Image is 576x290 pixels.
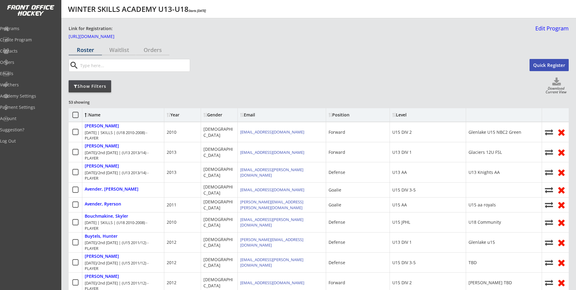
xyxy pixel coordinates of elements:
div: Roster [69,47,102,53]
div: [PERSON_NAME] TBD [469,280,512,286]
div: Defense [329,219,345,225]
div: Goalie [329,202,341,208]
div: Show Filters [69,83,111,89]
div: [DEMOGRAPHIC_DATA] [203,146,235,158]
div: [DATE]/2nd [DATE] | (U13 2013/14) - PLAYER [85,170,162,181]
a: [EMAIL_ADDRESS][PERSON_NAME][DOMAIN_NAME] [240,167,303,178]
div: TBD [469,260,477,266]
div: U15 DIV 3-5 [392,187,416,193]
div: U15 AA [392,202,407,208]
a: [URL][DOMAIN_NAME] [69,34,129,41]
div: U13 AA [392,169,407,175]
div: Level [392,113,447,117]
div: Link for Registration: [69,26,114,32]
div: [DEMOGRAPHIC_DATA] [203,236,235,248]
button: Remove from roster (no refund) [557,185,566,195]
button: Remove from roster (no refund) [557,218,566,227]
a: [EMAIL_ADDRESS][PERSON_NAME][DOMAIN_NAME] [240,257,303,268]
button: Move player [544,168,554,176]
div: U18 Community [469,219,501,225]
a: Edit Program [533,26,569,36]
button: Move player [544,218,554,226]
div: [DATE] | SKILLS | (U18 2010-2008) - PLAYER [85,130,162,141]
div: U15 DIV 3-5 [392,260,416,266]
div: U15 DIV 2 [392,129,412,135]
button: Move player [544,201,554,209]
div: [PERSON_NAME] [85,254,119,259]
a: [EMAIL_ADDRESS][PERSON_NAME][DOMAIN_NAME] [240,217,303,228]
a: [EMAIL_ADDRESS][DOMAIN_NAME] [240,150,304,155]
button: Remove from roster (no refund) [557,127,566,137]
div: U15 JPHL [392,219,410,225]
div: 2012 [167,260,176,266]
div: [PERSON_NAME] [85,143,119,149]
div: [DEMOGRAPHIC_DATA] [203,166,235,178]
button: Remove from roster (no refund) [557,200,566,209]
div: [DATE]/2nd [DATE] | (U15 2011/12) - PLAYER [85,260,162,271]
div: Waitlist [102,47,136,53]
a: [EMAIL_ADDRESS][DOMAIN_NAME] [240,187,304,192]
button: Quick Register [530,59,569,71]
button: Move player [544,186,554,194]
div: Forward [329,129,345,135]
div: U13 Knights AA [469,169,500,175]
div: [DATE]/2nd [DATE] | (U13 2013/14) - PLAYER [85,150,162,161]
div: WINTER SKILLS ACADEMY U13-U18 [68,5,206,13]
div: 2012 [167,280,176,286]
button: Move player [544,148,554,156]
div: Glenlake U15 NBC2 Green [469,129,521,135]
div: Forward [329,149,345,155]
div: Gender [203,113,235,117]
div: [DEMOGRAPHIC_DATA] [203,184,235,196]
div: 53 showing [69,99,112,105]
button: Move player [544,278,554,287]
div: [DEMOGRAPHIC_DATA] [203,257,235,268]
a: [EMAIL_ADDRESS][DOMAIN_NAME] [240,129,304,135]
div: Bouchmakine, Skyler [85,214,128,219]
a: [PERSON_NAME][EMAIL_ADDRESS][DOMAIN_NAME] [240,237,303,248]
button: Move player [544,128,554,136]
div: U15 aa royals [469,202,496,208]
div: 2012 [167,239,176,245]
button: Remove from roster (no refund) [557,238,566,247]
button: Remove from roster (no refund) [557,167,566,177]
div: [DEMOGRAPHIC_DATA] [203,126,235,138]
button: Click to download full roster. Your browser settings may try to block it, check your security set... [544,78,569,87]
button: Remove from roster (no refund) [557,147,566,157]
div: Position [329,113,383,117]
img: FOH%20White%20Logo%20Transparent.png [7,5,55,16]
div: U13 DIV 1 [392,239,412,245]
div: 2013 [167,149,176,155]
button: Remove from roster (no refund) [557,258,566,267]
div: [DATE] | SKILLS | (U18 2010-2008) - PLAYER [85,220,162,231]
div: 2011 [167,202,176,208]
div: [DEMOGRAPHIC_DATA] [203,277,235,288]
div: Download Current View [544,87,569,95]
div: [PERSON_NAME] [85,164,119,169]
div: Defense [329,169,345,175]
div: 2010 [167,219,176,225]
button: Move player [544,238,554,247]
div: 2010 [167,129,176,135]
div: Year [167,113,198,117]
a: [PERSON_NAME][EMAIL_ADDRESS][PERSON_NAME][DOMAIN_NAME] [240,199,303,210]
div: Forward [329,280,345,286]
div: Glenlake u15 [469,239,495,245]
div: Defense [329,260,345,266]
em: Starts [DATE] [189,9,206,13]
div: Buytels, Hunter [85,234,118,239]
div: [PERSON_NAME] [85,123,119,129]
a: [EMAIL_ADDRESS][DOMAIN_NAME] [240,280,304,285]
div: [DEMOGRAPHIC_DATA] [203,216,235,228]
button: Move player [544,258,554,267]
div: [PERSON_NAME] [85,274,119,279]
button: Remove from roster (no refund) [557,278,566,287]
div: U13 DIV 1 [392,149,412,155]
div: Email [240,113,295,117]
div: Avender, Ryerson [85,202,121,207]
div: 2013 [167,169,176,175]
div: Avender, [PERSON_NAME] [85,187,138,192]
div: U15 DIV 2 [392,280,412,286]
button: search [69,60,79,70]
div: Name [85,113,134,117]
